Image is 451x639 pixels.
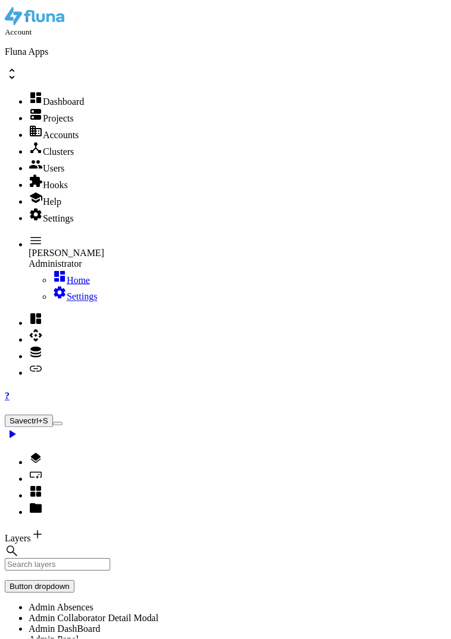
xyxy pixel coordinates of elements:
a: dashboardHome [52,275,90,285]
span: Dashboard [43,96,84,107]
span: Admin DashBoard [29,624,100,634]
i: smart_button [29,468,43,482]
i: play_arrow [5,428,19,442]
i: extension [29,174,43,188]
small: Account [5,27,32,36]
i: dashboard [29,91,43,105]
i: dns [29,107,43,121]
a: play_arrow [5,434,19,444]
i: link [29,362,43,376]
i: grid_view [29,485,43,499]
i: database [29,345,43,360]
span: Users [43,163,64,173]
span: Settings [43,213,74,223]
i: group [29,157,43,172]
i: folder [29,501,43,516]
i: settings [52,286,67,300]
a: ? [5,391,446,402]
button: Savectrl+S [5,415,53,428]
i: menu [29,233,43,248]
i: add [31,528,45,542]
span: Admin Absences [29,603,94,613]
span: Admin Collaborator Detail Modal [29,613,158,624]
span: Help [43,197,61,207]
span: Projects [43,113,74,123]
span: unfold_more [5,67,19,81]
span: Hooks [43,180,68,190]
a: settingsSettings [52,292,98,302]
span: Layers [5,534,31,544]
span: Clusters [43,146,74,157]
i: space_dashboard [29,312,43,326]
div: Administrator [29,258,446,269]
span: ctrl+S [27,417,48,426]
div: [PERSON_NAME] [29,248,446,258]
span: Home [67,275,90,285]
span: Accounts [43,130,79,140]
i: device_hub [29,141,43,155]
button: Button dropdown [5,581,74,593]
i: api [29,329,43,343]
i: dashboard [52,269,67,283]
input: Search layers [5,559,110,571]
i: domain [29,124,43,138]
i: school [29,191,43,205]
span: Settings [67,292,98,302]
p: Fluna Apps [5,46,446,57]
i: settings [29,207,43,222]
i: layers [29,451,43,466]
i: search [5,544,19,559]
